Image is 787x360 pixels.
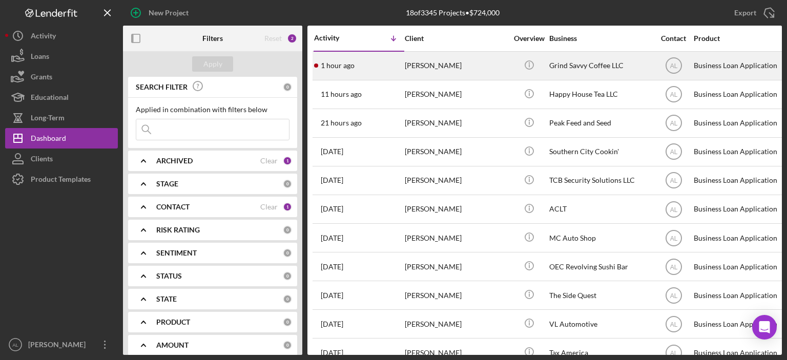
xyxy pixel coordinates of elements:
[510,34,548,43] div: Overview
[156,226,200,234] b: RISK RATING
[26,334,92,357] div: [PERSON_NAME]
[724,3,782,23] button: Export
[405,224,507,251] div: [PERSON_NAME]
[321,61,355,70] time: 2025-08-13 13:52
[31,169,91,192] div: Product Templates
[156,203,190,211] b: CONTACT
[321,90,362,98] time: 2025-08-13 04:27
[260,157,278,165] div: Clear
[287,33,297,44] div: 2
[5,128,118,149] button: Dashboard
[549,224,652,251] div: MC Auto Shop
[5,26,118,46] button: Activity
[670,321,677,328] text: AL
[670,350,677,357] text: AL
[156,157,193,165] b: ARCHIVED
[549,196,652,223] div: ACLT
[405,282,507,309] div: [PERSON_NAME]
[5,149,118,169] button: Clients
[321,291,343,300] time: 2025-07-02 17:21
[283,271,292,281] div: 0
[405,196,507,223] div: [PERSON_NAME]
[321,349,343,357] time: 2025-06-24 00:45
[31,149,53,172] div: Clients
[549,167,652,194] div: TCB Security Solutions LLC
[670,206,677,213] text: AL
[549,282,652,309] div: The Side Quest
[149,3,189,23] div: New Project
[549,52,652,79] div: Grind Savvy Coffee LLC
[752,315,777,340] div: Open Intercom Messenger
[321,263,343,271] time: 2025-07-17 21:36
[321,147,343,156] time: 2025-08-11 22:49
[549,34,652,43] div: Business
[406,9,500,17] div: 18 of 3345 Projects • $724,000
[31,46,49,69] div: Loans
[670,149,677,156] text: AL
[31,128,66,151] div: Dashboard
[549,310,652,337] div: VL Automotive
[405,138,507,165] div: [PERSON_NAME]
[549,110,652,137] div: Peak Feed and Seed
[31,87,69,110] div: Educational
[405,167,507,194] div: [PERSON_NAME]
[283,156,292,165] div: 1
[156,249,197,257] b: SENTIMENT
[5,108,118,128] button: Long-Term
[192,56,233,72] button: Apply
[31,67,52,90] div: Grants
[156,180,178,188] b: STAGE
[202,34,223,43] b: Filters
[5,87,118,108] button: Educational
[405,81,507,108] div: [PERSON_NAME]
[670,120,677,127] text: AL
[321,176,343,184] time: 2025-08-03 20:24
[283,317,292,327] div: 0
[283,248,292,258] div: 0
[156,272,182,280] b: STATUS
[123,3,199,23] button: New Project
[670,62,677,70] text: AL
[670,263,677,270] text: AL
[670,91,677,98] text: AL
[405,34,507,43] div: Client
[283,294,292,304] div: 0
[283,202,292,211] div: 1
[283,179,292,188] div: 0
[5,67,118,87] button: Grants
[549,138,652,165] div: Southern City Cookin'
[670,177,677,184] text: AL
[314,34,359,42] div: Activity
[405,253,507,280] div: [PERSON_NAME]
[5,46,118,67] button: Loans
[549,253,652,280] div: OEC Revolving Sushi Bar
[670,292,677,299] text: AL
[549,81,652,108] div: Happy House Tea LLC
[260,203,278,211] div: Clear
[156,318,190,326] b: PRODUCT
[12,342,18,348] text: AL
[5,334,118,355] button: AL[PERSON_NAME]
[156,295,177,303] b: STATE
[405,110,507,137] div: [PERSON_NAME]
[5,169,118,189] button: Product Templates
[654,34,693,43] div: Contact
[283,82,292,92] div: 0
[405,52,507,79] div: [PERSON_NAME]
[321,320,343,328] time: 2025-06-26 04:21
[136,105,289,114] div: Applied in combination with filters below
[670,235,677,242] text: AL
[321,205,343,213] time: 2025-07-23 21:45
[136,83,188,91] b: SEARCH FILTER
[321,234,343,242] time: 2025-07-18 00:58
[405,310,507,337] div: [PERSON_NAME]
[264,34,282,43] div: Reset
